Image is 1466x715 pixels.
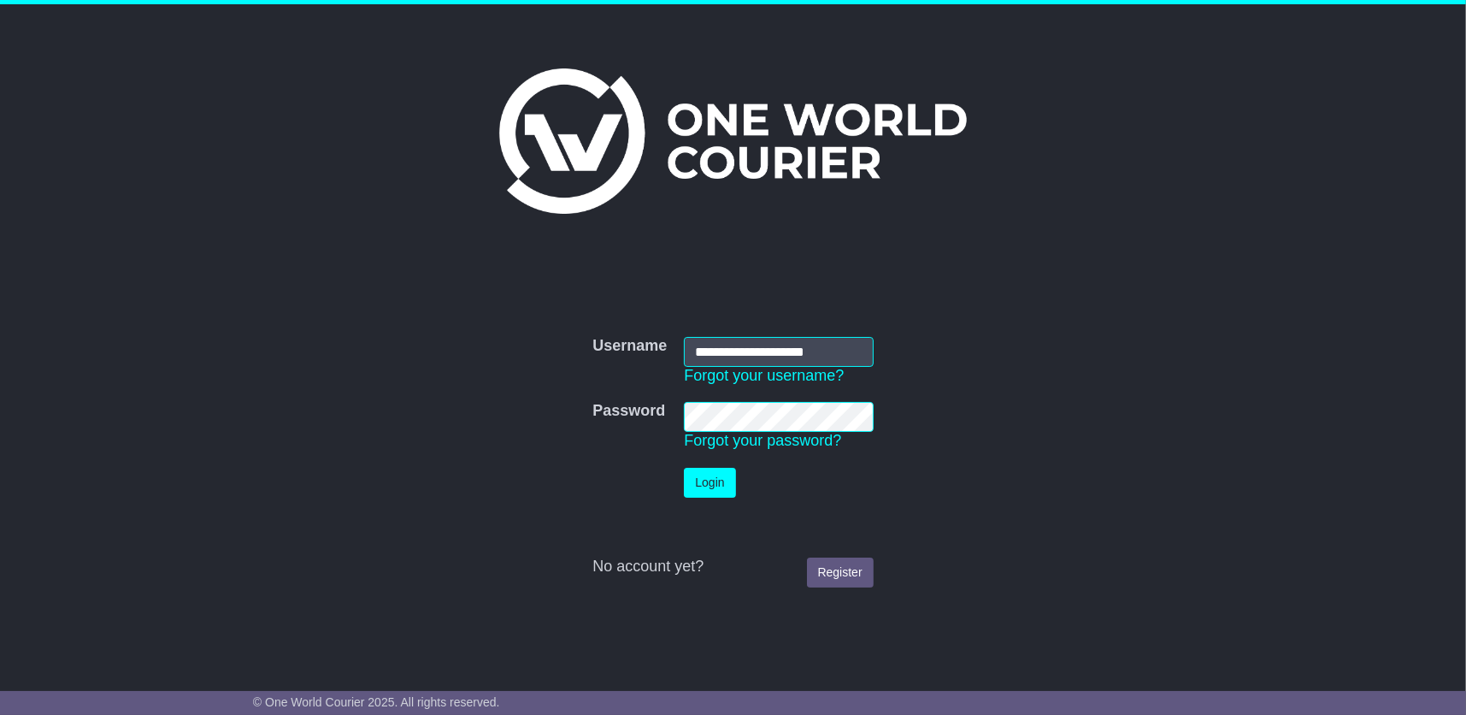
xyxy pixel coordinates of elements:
[499,68,966,214] img: One World
[684,468,735,498] button: Login
[592,402,665,421] label: Password
[684,432,841,449] a: Forgot your password?
[592,337,667,356] label: Username
[807,558,874,588] a: Register
[592,558,873,576] div: No account yet?
[684,367,844,384] a: Forgot your username?
[253,695,500,709] span: © One World Courier 2025. All rights reserved.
